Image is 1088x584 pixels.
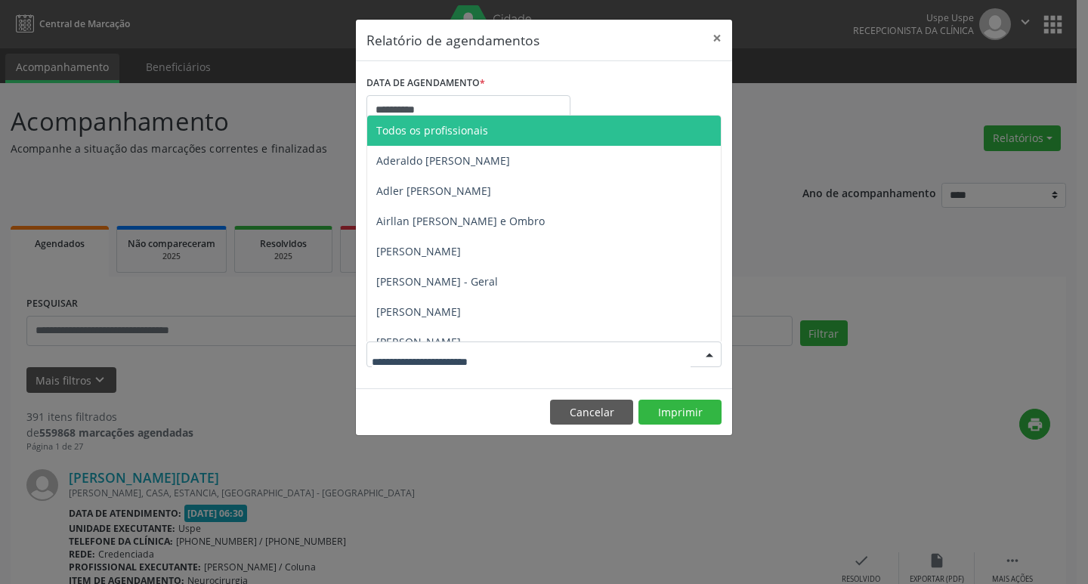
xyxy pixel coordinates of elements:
[376,214,545,228] span: Airllan [PERSON_NAME] e Ombro
[376,184,491,198] span: Adler [PERSON_NAME]
[376,153,510,168] span: Aderaldo [PERSON_NAME]
[376,123,488,138] span: Todos os profissionais
[376,274,498,289] span: [PERSON_NAME] - Geral
[550,400,633,425] button: Cancelar
[366,30,539,50] h5: Relatório de agendamentos
[376,335,461,349] span: [PERSON_NAME]
[376,244,461,258] span: [PERSON_NAME]
[366,72,485,95] label: DATA DE AGENDAMENTO
[376,304,461,319] span: [PERSON_NAME]
[638,400,722,425] button: Imprimir
[702,20,732,57] button: Close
